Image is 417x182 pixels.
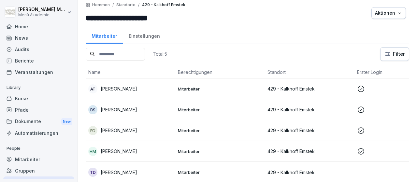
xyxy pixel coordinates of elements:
a: Kurse [3,93,74,104]
a: Berichte [3,55,74,66]
th: Name [86,66,175,78]
p: Mitarbeiter [178,128,262,133]
p: [PERSON_NAME] [101,127,137,134]
p: [PERSON_NAME] Macke [18,7,66,12]
div: FO [88,126,97,135]
p: 429 - Kalkhoff Emstek [267,106,352,113]
a: Audits [3,44,74,55]
p: 429 - Kalkhoff Emstek [267,148,352,155]
button: Filter [381,48,409,61]
p: 429 - Kalkhoff Emstek [267,127,352,134]
p: Mitarbeiter [178,107,262,113]
a: Pfade [3,104,74,116]
p: Mitarbeiter [178,86,262,92]
a: Mitarbeiter [3,154,74,165]
th: Berechtigungen [175,66,265,78]
p: / [138,3,139,7]
div: Filter [384,51,405,57]
a: Einstellungen [123,27,165,44]
a: Hemmen [92,3,110,7]
div: HM [88,147,97,156]
th: Standort [265,66,354,78]
a: Veranstaltungen [3,66,74,78]
div: Dokumente [3,116,74,128]
button: Aktionen [371,7,406,19]
div: AT [88,84,97,93]
p: [PERSON_NAME] [101,85,137,92]
div: Aktionen [375,9,402,17]
p: 429 - Kalkhoff Emstek [142,3,185,7]
a: DokumenteNew [3,116,74,128]
div: New [61,118,72,125]
a: News [3,32,74,44]
p: Mitarbeiter [178,148,262,154]
p: [PERSON_NAME] [101,169,137,176]
p: Total: 5 [153,51,167,57]
p: People [3,143,74,154]
a: Mitarbeiter [86,27,123,44]
p: 429 - Kalkhoff Emstek [267,85,352,92]
a: Automatisierungen [3,127,74,139]
div: BS [88,105,97,114]
p: Library [3,82,74,93]
p: [PERSON_NAME] [101,106,137,113]
p: 429 - Kalkhoff Emstek [267,169,352,176]
p: Menü Akademie [18,13,66,17]
div: TD [88,168,97,177]
a: Home [3,21,74,32]
p: Mitarbeiter [178,169,262,175]
p: Standorte [116,3,136,7]
p: / [112,3,114,7]
p: [PERSON_NAME] [101,148,137,155]
a: Gruppen [3,165,74,176]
